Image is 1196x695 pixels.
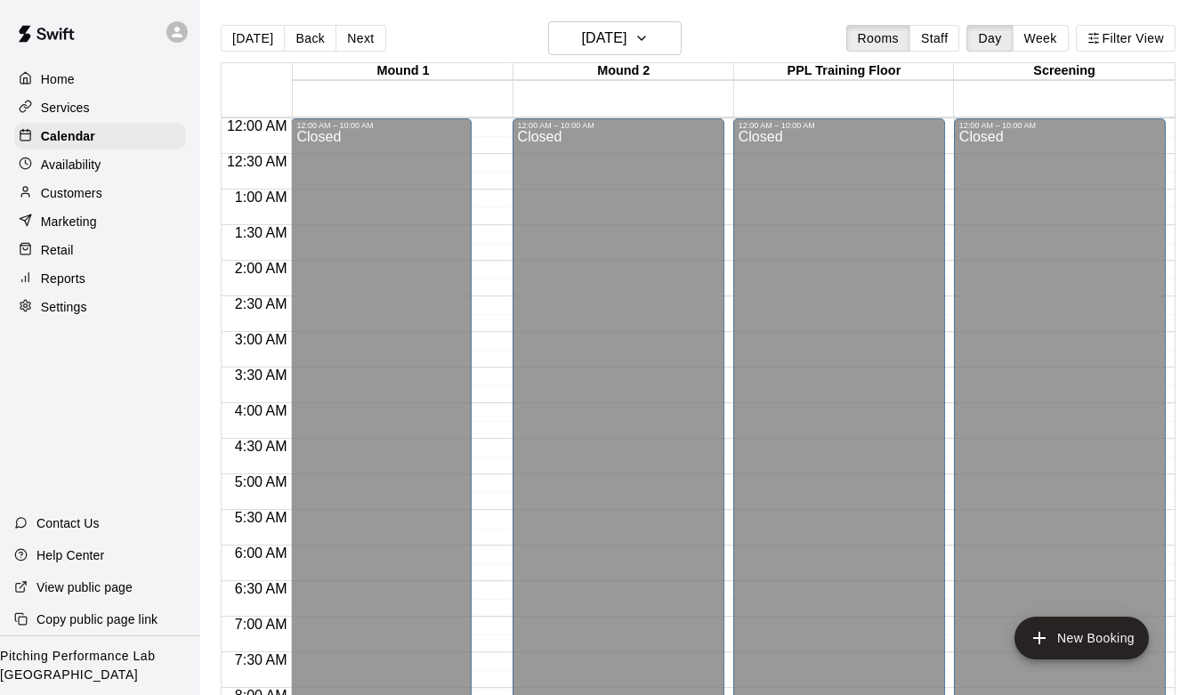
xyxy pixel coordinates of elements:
[954,63,1175,80] div: Screening
[41,99,90,117] p: Services
[36,514,100,532] p: Contact Us
[14,66,186,93] a: Home
[739,121,940,130] div: 12:00 AM – 10:00 AM
[548,21,682,55] button: [DATE]
[293,63,513,80] div: Mound 1
[14,294,186,320] a: Settings
[230,190,292,205] span: 1:00 AM
[41,241,74,259] p: Retail
[335,25,385,52] button: Next
[41,70,75,88] p: Home
[14,94,186,121] a: Services
[36,578,133,596] p: View public page
[230,510,292,525] span: 5:30 AM
[230,617,292,632] span: 7:00 AM
[14,237,186,263] a: Retail
[230,652,292,667] span: 7:30 AM
[513,63,734,80] div: Mound 2
[14,123,186,150] a: Calendar
[230,332,292,347] span: 3:00 AM
[230,368,292,383] span: 3:30 AM
[966,25,1013,52] button: Day
[230,225,292,240] span: 1:30 AM
[14,180,186,206] a: Customers
[581,26,626,51] h6: [DATE]
[14,151,186,178] a: Availability
[36,610,158,628] p: Copy public page link
[734,63,955,80] div: PPL Training Floor
[1014,617,1149,659] button: add
[222,154,292,169] span: 12:30 AM
[41,156,101,174] p: Availability
[518,121,719,130] div: 12:00 AM – 10:00 AM
[230,439,292,454] span: 4:30 AM
[41,213,97,230] p: Marketing
[230,261,292,276] span: 2:00 AM
[230,403,292,418] span: 4:00 AM
[14,265,186,292] a: Reports
[222,118,292,133] span: 12:00 AM
[41,127,95,145] p: Calendar
[230,581,292,596] span: 6:30 AM
[230,296,292,311] span: 2:30 AM
[959,121,1160,130] div: 12:00 AM – 10:00 AM
[36,546,104,564] p: Help Center
[1076,25,1176,52] button: Filter View
[14,208,186,235] a: Marketing
[909,25,960,52] button: Staff
[41,298,87,316] p: Settings
[221,25,285,52] button: [DATE]
[1013,25,1069,52] button: Week
[41,270,85,287] p: Reports
[230,474,292,489] span: 5:00 AM
[296,121,465,130] div: 12:00 AM – 10:00 AM
[230,545,292,561] span: 6:00 AM
[284,25,336,52] button: Back
[846,25,910,52] button: Rooms
[41,184,102,202] p: Customers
